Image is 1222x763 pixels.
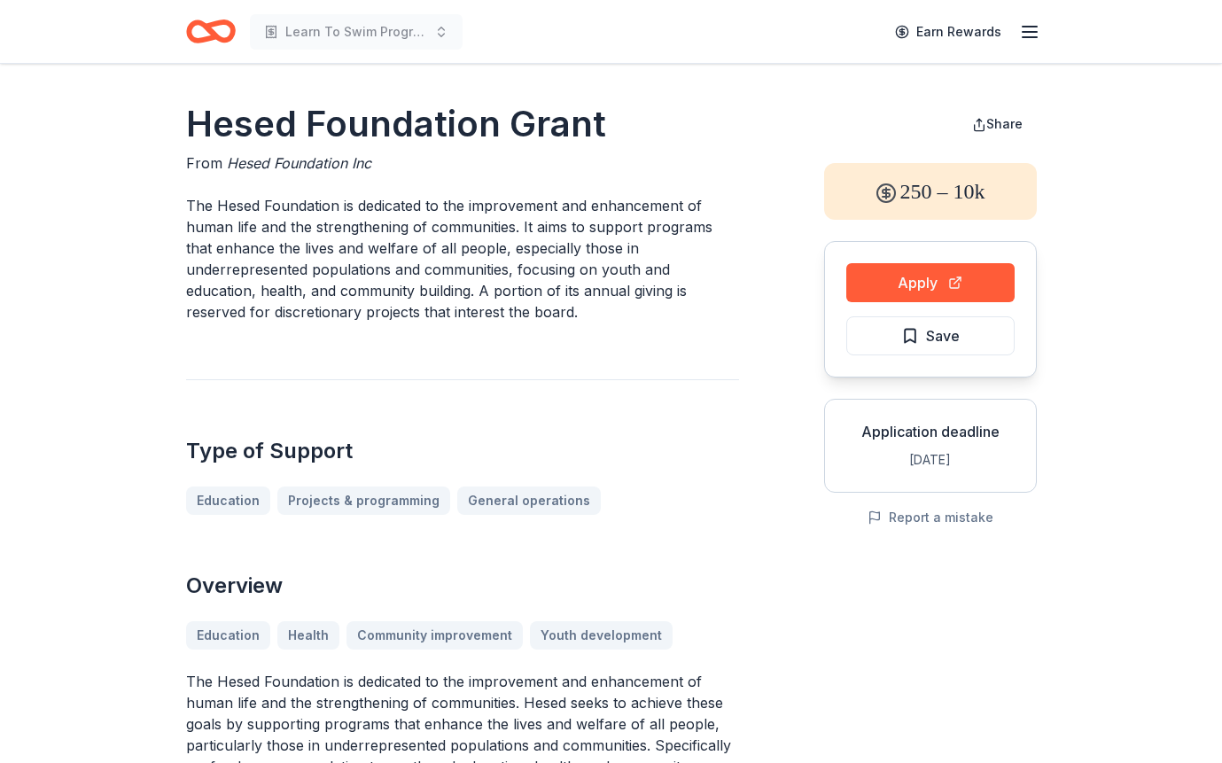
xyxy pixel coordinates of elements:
[868,507,993,528] button: Report a mistake
[186,99,739,149] h1: Hesed Foundation Grant
[839,449,1022,471] div: [DATE]
[986,116,1023,131] span: Share
[227,154,371,172] span: Hesed Foundation Inc
[186,437,739,465] h2: Type of Support
[250,14,463,50] button: Learn To Swim Program
[926,324,960,347] span: Save
[824,163,1037,220] div: 250 – 10k
[186,487,270,515] a: Education
[958,106,1037,142] button: Share
[846,263,1015,302] button: Apply
[884,16,1012,48] a: Earn Rewards
[277,487,450,515] a: Projects & programming
[839,421,1022,442] div: Application deadline
[186,195,739,323] p: The Hesed Foundation is dedicated to the improvement and enhancement of human life and the streng...
[186,11,236,52] a: Home
[186,572,739,600] h2: Overview
[457,487,601,515] a: General operations
[846,316,1015,355] button: Save
[285,21,427,43] span: Learn To Swim Program
[186,152,739,174] div: From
